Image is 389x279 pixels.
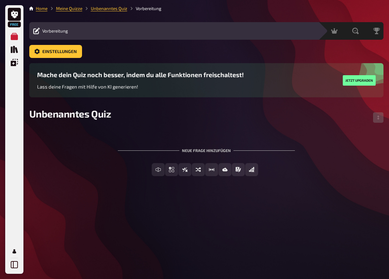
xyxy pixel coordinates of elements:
button: Einfachauswahl [165,163,178,176]
li: Home [36,5,48,12]
a: Meine Quizze [8,30,21,43]
button: Sortierfrage [192,163,205,176]
li: Meine Quizze [48,5,82,12]
button: Offline Frage [245,163,258,176]
span: Lass deine Fragen mit Hilfe von KI generieren! [37,84,138,90]
li: Unbenanntes Quiz [82,5,127,12]
button: Jetzt upgraden [343,75,376,86]
a: Quiz Sammlung [8,43,21,56]
button: Freitext Eingabe [152,163,165,176]
a: Mein Konto [8,245,21,258]
a: Einstellungen [29,45,82,58]
a: Unbenanntes Quiz [91,6,127,11]
a: Meine Quizze [56,6,82,11]
h3: Mache dein Quiz noch besser, indem du alle Funktionen freischaltest! [37,71,244,78]
li: Vorbereitung [127,5,161,12]
a: Einblendungen [8,56,21,69]
button: Bild-Antwort [218,163,231,176]
button: Schätzfrage [205,163,218,176]
button: Reihenfolge anpassen [373,112,383,123]
a: Home [36,6,48,11]
button: Prosa (Langtext) [232,163,245,176]
button: Wahr / Falsch [178,163,191,176]
span: Unbenanntes Quiz [29,108,111,119]
div: Neue Frage hinzufügen [118,138,295,158]
span: Free [8,22,20,26]
span: Vorbereitung [42,28,68,34]
span: Einstellungen [42,49,77,54]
